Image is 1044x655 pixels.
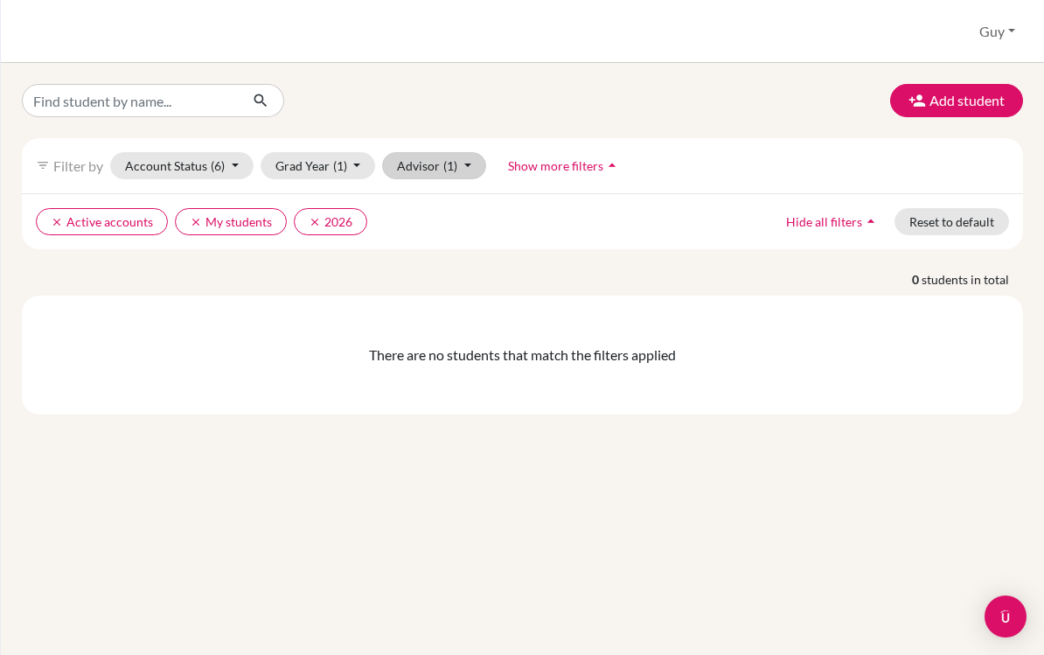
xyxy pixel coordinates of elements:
[771,208,894,235] button: Hide all filtersarrow_drop_up
[190,216,202,228] i: clear
[971,15,1023,48] button: Guy
[36,208,168,235] button: clearActive accounts
[36,345,1009,366] div: There are no students that match the filters applied
[175,208,287,235] button: clearMy students
[603,157,621,174] i: arrow_drop_up
[862,213,880,230] i: arrow_drop_up
[493,152,636,179] button: Show more filtersarrow_drop_up
[309,216,321,228] i: clear
[211,158,225,173] span: (6)
[894,208,1009,235] button: Reset to default
[110,152,254,179] button: Account Status(6)
[922,270,1023,289] span: students in total
[912,270,922,289] strong: 0
[261,152,376,179] button: Grad Year(1)
[36,158,50,172] i: filter_list
[890,84,1023,117] button: Add student
[53,157,103,174] span: Filter by
[22,84,239,117] input: Find student by name...
[508,158,603,173] span: Show more filters
[985,596,1027,638] div: Open Intercom Messenger
[443,158,457,173] span: (1)
[51,216,63,228] i: clear
[382,152,486,179] button: Advisor(1)
[786,214,862,229] span: Hide all filters
[333,158,347,173] span: (1)
[294,208,367,235] button: clear2026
